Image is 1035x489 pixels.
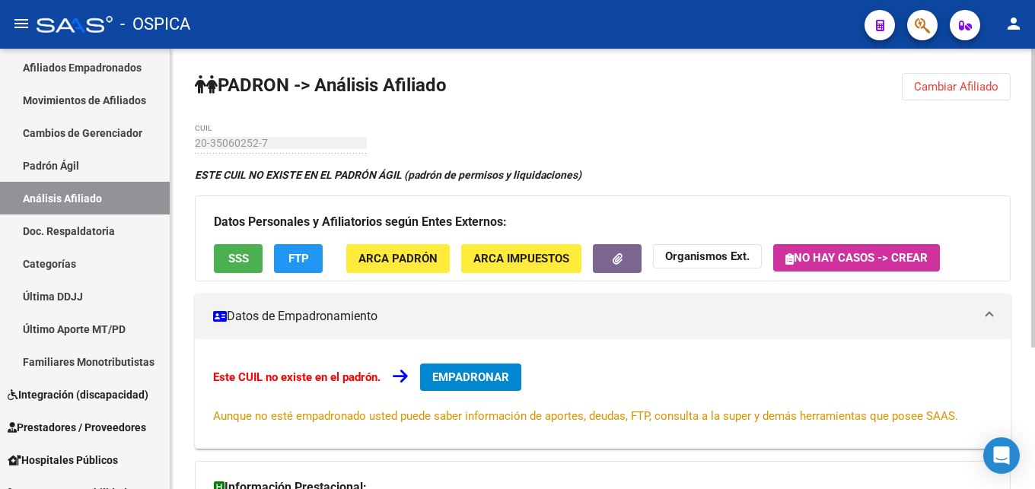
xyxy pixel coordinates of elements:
[120,8,190,41] span: - OSPICA
[432,370,509,384] span: EMPADRONAR
[214,211,992,233] h3: Datos Personales y Afiliatorios según Entes Externos:
[653,244,762,268] button: Organismos Ext.
[8,386,148,403] span: Integración (discapacidad)
[461,244,581,272] button: ARCA Impuestos
[195,169,581,181] strong: ESTE CUIL NO EXISTE EN EL PADRÓN ÁGIL (padrón de permisos y liquidaciones)
[473,252,569,266] span: ARCA Impuestos
[228,252,249,266] span: SSS
[274,244,323,272] button: FTP
[1005,14,1023,33] mat-icon: person
[195,339,1011,449] div: Datos de Empadronamiento
[213,370,381,384] strong: Este CUIL no existe en el padrón.
[346,244,450,272] button: ARCA Padrón
[288,252,309,266] span: FTP
[8,452,118,468] span: Hospitales Públicos
[902,73,1011,100] button: Cambiar Afiliado
[785,251,928,265] span: No hay casos -> Crear
[773,244,940,271] button: No hay casos -> Crear
[914,80,998,94] span: Cambiar Afiliado
[665,250,750,264] strong: Organismos Ext.
[195,294,1011,339] mat-expansion-panel-header: Datos de Empadronamiento
[420,364,521,391] button: EMPADRONAR
[358,252,438,266] span: ARCA Padrón
[214,244,263,272] button: SSS
[983,437,1020,474] div: Open Intercom Messenger
[12,14,30,33] mat-icon: menu
[213,308,974,325] mat-panel-title: Datos de Empadronamiento
[213,409,958,423] span: Aunque no esté empadronado usted puede saber información de aportes, deudas, FTP, consulta a la s...
[195,75,447,96] strong: PADRON -> Análisis Afiliado
[8,419,146,436] span: Prestadores / Proveedores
